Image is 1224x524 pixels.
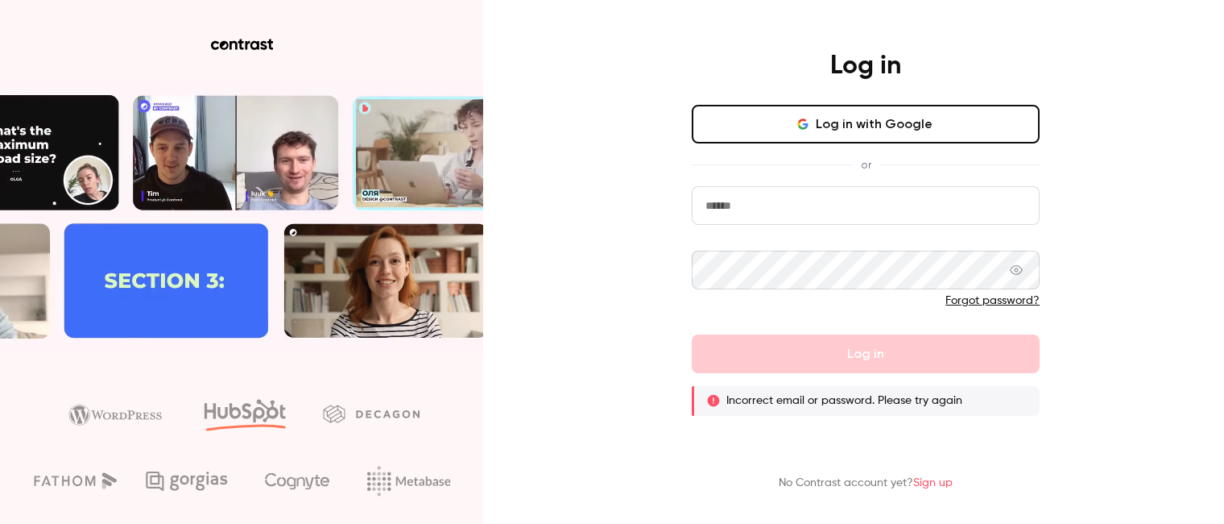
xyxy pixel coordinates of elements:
[692,105,1040,143] button: Log in with Google
[945,295,1040,306] a: Forgot password?
[323,405,420,422] img: decagon
[779,475,953,492] p: No Contrast account yet?
[913,477,953,489] a: Sign up
[726,393,962,409] p: Incorrect email or password. Please try again
[853,156,879,173] span: or
[830,50,901,82] h4: Log in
